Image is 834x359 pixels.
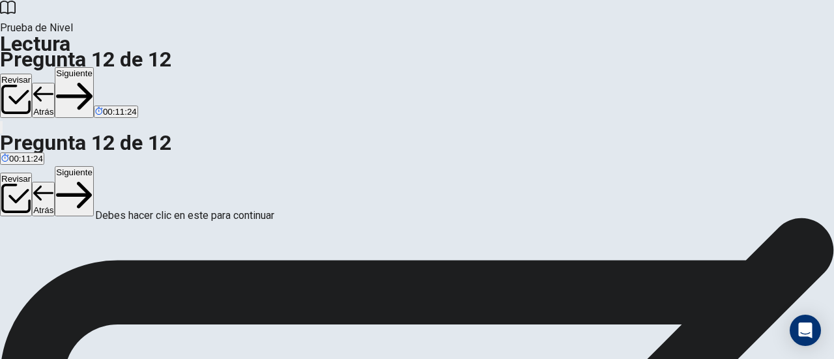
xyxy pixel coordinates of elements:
div: Debes hacer clic en este para continuar [95,208,274,223]
span: 00:11:24 [103,107,137,117]
div: Open Intercom Messenger [790,315,821,346]
button: Siguiente [55,166,94,217]
span: 00:11:24 [9,154,43,164]
button: Atrás [32,182,55,216]
button: Siguiente [55,67,94,118]
button: Atrás [32,83,55,117]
